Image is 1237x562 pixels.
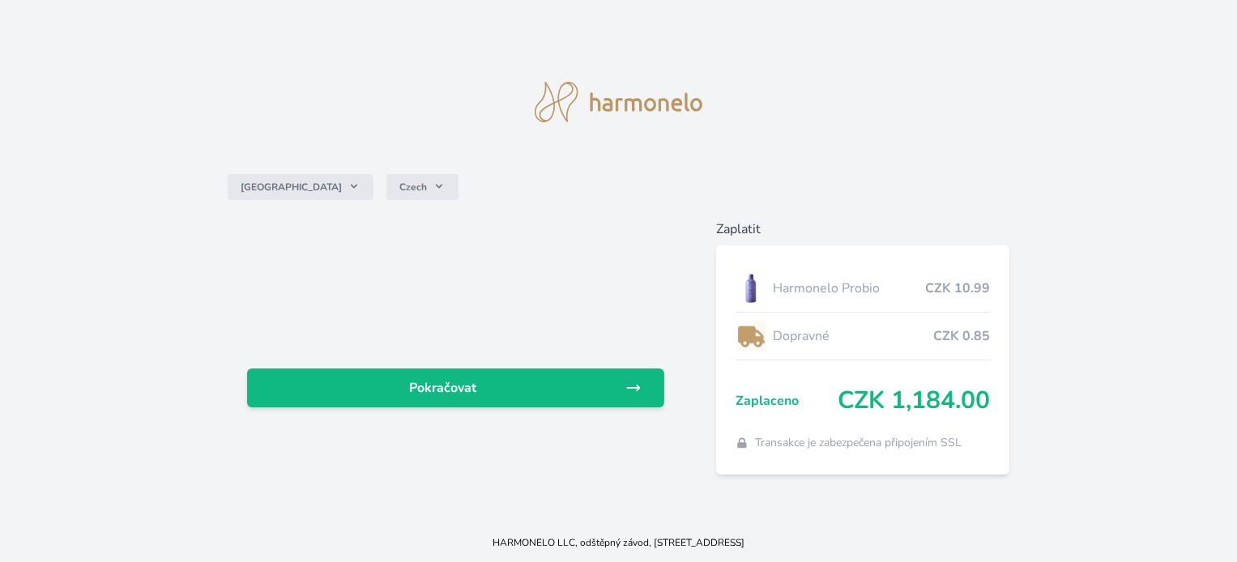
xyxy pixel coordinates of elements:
span: CZK 10.99 [925,279,990,298]
img: delivery-lo.png [736,316,766,356]
a: Pokračovat [247,368,664,407]
span: Pokračovat [260,378,625,398]
img: CLEAN_PROBIO_se_stinem_x-lo.jpg [736,268,766,309]
button: [GEOGRAPHIC_DATA] [228,174,373,200]
h6: Zaplatit [716,219,1009,239]
span: CZK 1,184.00 [838,386,990,415]
span: Dopravné [773,326,933,346]
span: Zaplaceno [736,391,838,411]
button: Czech [386,174,459,200]
span: CZK 0.85 [933,326,990,346]
span: Harmonelo Probio [773,279,925,298]
span: [GEOGRAPHIC_DATA] [241,181,342,194]
span: Czech [399,181,427,194]
span: Transakce je zabezpečena připojením SSL [755,435,962,451]
img: logo.svg [535,82,703,122]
